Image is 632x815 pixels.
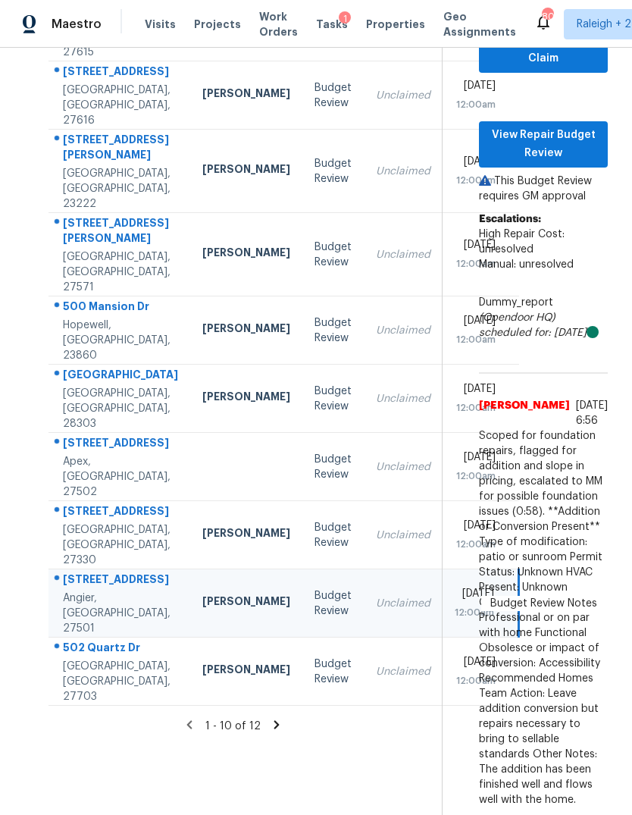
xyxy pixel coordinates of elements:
[63,435,178,454] div: [STREET_ADDRESS]
[63,299,178,318] div: 500 Mansion Dr
[202,594,290,613] div: [PERSON_NAME]
[63,166,178,212] div: [GEOGRAPHIC_DATA], [GEOGRAPHIC_DATA], 23222
[63,454,178,500] div: Apex, [GEOGRAPHIC_DATA], 27502
[443,9,516,39] span: Geo Assignments
[63,640,178,659] div: 502 Quartz Dr
[376,664,430,679] div: Unclaimed
[366,17,425,32] span: Properties
[63,659,178,704] div: [GEOGRAPHIC_DATA], [GEOGRAPHIC_DATA], 27703
[63,367,178,386] div: [GEOGRAPHIC_DATA]
[63,318,178,363] div: Hopewell, [GEOGRAPHIC_DATA], 23860
[63,522,178,568] div: [GEOGRAPHIC_DATA], [GEOGRAPHIC_DATA], 27330
[376,391,430,406] div: Unclaimed
[202,161,290,180] div: [PERSON_NAME]
[145,17,176,32] span: Visits
[491,126,596,163] span: View Repair Budget Review
[314,315,352,346] div: Budget Review
[314,588,352,619] div: Budget Review
[479,259,574,270] span: Manual: unresolved
[479,398,570,428] span: [PERSON_NAME]
[63,83,178,128] div: [GEOGRAPHIC_DATA], [GEOGRAPHIC_DATA], 27616
[63,249,178,295] div: [GEOGRAPHIC_DATA], [GEOGRAPHIC_DATA], 27571
[479,312,555,323] i: (Opendoor HQ)
[376,164,430,179] div: Unclaimed
[316,19,348,30] span: Tasks
[202,389,290,408] div: [PERSON_NAME]
[63,591,178,636] div: Angier, [GEOGRAPHIC_DATA], 27501
[202,86,290,105] div: [PERSON_NAME]
[479,229,565,255] span: High Repair Cost: unresolved
[376,596,430,611] div: Unclaimed
[63,572,178,591] div: [STREET_ADDRESS]
[202,245,290,264] div: [PERSON_NAME]
[479,214,541,224] b: Escalations:
[577,17,631,32] span: Raleigh + 2
[376,323,430,338] div: Unclaimed
[376,247,430,262] div: Unclaimed
[479,174,608,204] p: This Budget Review requires GM approval
[576,400,608,426] span: [DATE] 6:56
[339,11,351,27] div: 1
[314,657,352,687] div: Budget Review
[63,64,178,83] div: [STREET_ADDRESS]
[202,525,290,544] div: [PERSON_NAME]
[542,9,552,24] div: 80
[314,452,352,482] div: Budget Review
[63,132,178,166] div: [STREET_ADDRESS][PERSON_NAME]
[194,17,241,32] span: Projects
[479,428,608,807] span: Scoped for foundation repairs, flagged for addition and slope in pricing, escalated to MM for pos...
[202,321,290,340] div: [PERSON_NAME]
[479,295,608,340] div: Dummy_report
[479,45,608,73] button: Claim
[376,528,430,543] div: Unclaimed
[63,386,178,431] div: [GEOGRAPHIC_DATA], [GEOGRAPHIC_DATA], 28303
[202,662,290,681] div: [PERSON_NAME]
[491,49,596,68] span: Claim
[314,384,352,414] div: Budget Review
[314,520,352,550] div: Budget Review
[479,121,608,168] button: View Repair Budget Review
[314,156,352,187] div: Budget Review
[314,80,352,111] div: Budget Review
[479,328,587,338] i: scheduled for: [DATE]
[481,596,606,611] span: Budget Review Notes
[259,9,298,39] span: Work Orders
[376,88,430,103] div: Unclaimed
[52,17,102,32] span: Maestro
[376,459,430,475] div: Unclaimed
[63,215,178,249] div: [STREET_ADDRESS][PERSON_NAME]
[63,503,178,522] div: [STREET_ADDRESS]
[205,721,261,732] span: 1 - 10 of 12
[314,240,352,270] div: Budget Review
